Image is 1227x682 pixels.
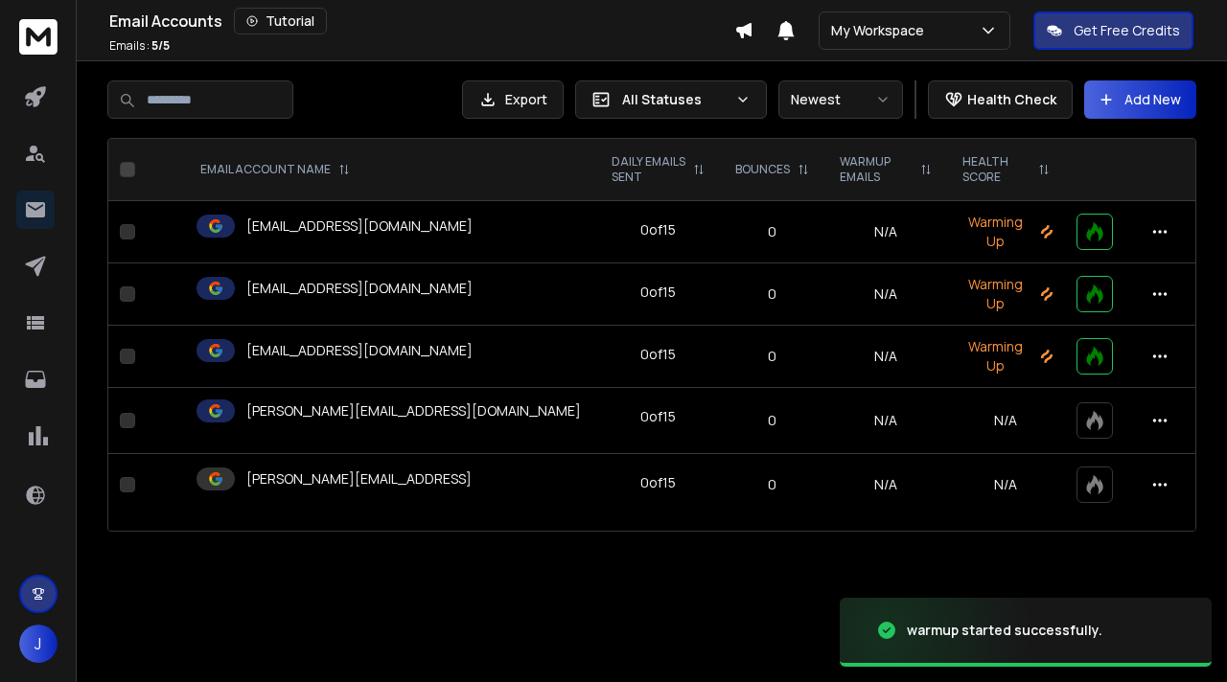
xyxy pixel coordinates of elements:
p: WARMUP EMAILS [840,154,913,185]
div: 0 of 15 [640,283,676,302]
p: Emails : [109,38,170,54]
div: 0 of 15 [640,473,676,492]
p: [EMAIL_ADDRESS][DOMAIN_NAME] [246,341,473,360]
p: DAILY EMAILS SENT [612,154,685,185]
button: Health Check [928,80,1073,119]
p: My Workspace [831,21,932,40]
button: Get Free Credits [1033,11,1193,50]
td: N/A [824,326,947,388]
div: 0 of 15 [640,407,676,426]
p: [PERSON_NAME][EMAIL_ADDRESS] [246,469,472,489]
p: N/A [959,475,1053,494]
button: J [19,625,58,663]
p: Get Free Credits [1074,21,1180,40]
div: warmup started successfully. [907,621,1102,640]
div: 0 of 15 [640,220,676,239]
p: [EMAIL_ADDRESS][DOMAIN_NAME] [246,279,473,298]
td: N/A [824,201,947,263]
div: EMAIL ACCOUNT NAME [200,162,350,177]
p: N/A [959,411,1053,430]
p: 0 [731,284,813,304]
p: 0 [731,411,813,430]
p: 0 [731,347,813,366]
p: 0 [731,222,813,241]
div: 0 of 15 [640,345,676,364]
td: N/A [824,388,947,454]
p: All Statuses [622,90,728,109]
p: Warming Up [959,337,1053,375]
button: Tutorial [234,8,327,34]
p: Warming Up [959,275,1053,313]
p: HEALTH SCORE [962,154,1030,185]
p: BOUNCES [735,162,790,177]
td: N/A [824,263,947,326]
button: Newest [778,80,903,119]
button: Export [462,80,564,119]
div: Email Accounts [109,8,734,34]
td: N/A [824,454,947,516]
p: 0 [731,475,813,494]
p: Health Check [967,90,1056,109]
p: Warming Up [959,213,1053,251]
button: Add New [1084,80,1196,119]
p: [PERSON_NAME][EMAIL_ADDRESS][DOMAIN_NAME] [246,401,581,421]
span: 5 / 5 [151,37,170,54]
p: [EMAIL_ADDRESS][DOMAIN_NAME] [246,216,473,236]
